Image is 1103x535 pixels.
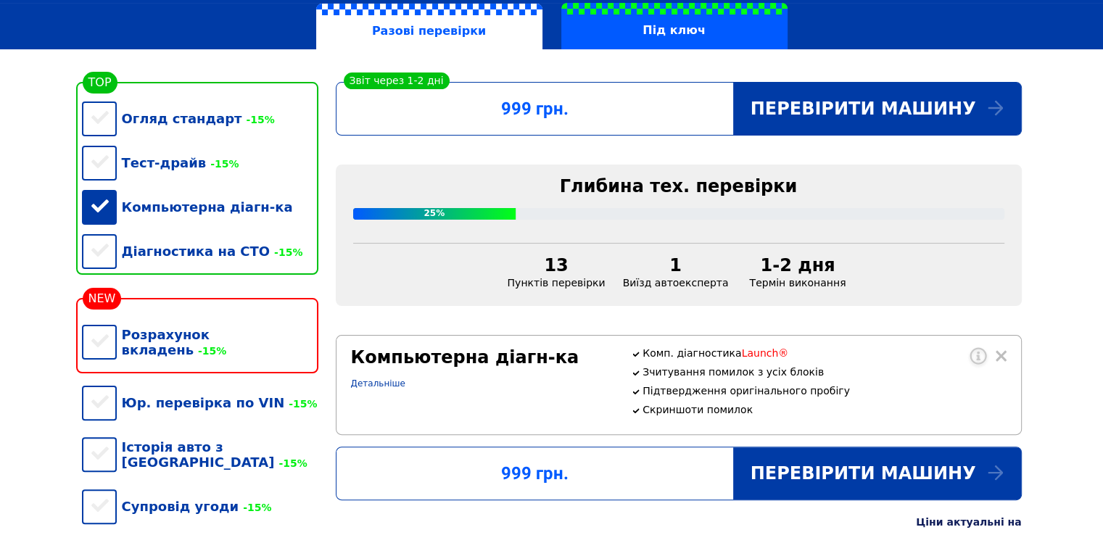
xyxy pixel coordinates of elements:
[745,255,849,275] div: 1-2 дня
[737,255,858,289] div: Термін виконання
[643,385,1006,397] p: Підтвердження оригінального пробігу
[643,347,1006,359] p: Комп. діагностика
[274,457,307,469] span: -15%
[916,516,1021,528] div: Ціни актуальні на
[742,347,789,359] span: Launch®
[552,3,797,49] a: Під ключ
[643,366,1006,378] p: Зчитування помилок з усіх блоків
[353,208,516,220] div: 25%
[241,114,274,125] span: -15%
[733,83,1021,135] div: Перевірити машину
[82,96,318,141] div: Огляд стандарт
[508,255,606,275] div: 13
[499,255,614,289] div: Пунктів перевірки
[336,463,733,484] div: 999 грн.
[82,185,318,229] div: Компьютерна діагн-ка
[336,99,733,119] div: 999 грн.
[270,246,302,258] span: -15%
[316,4,542,50] label: Разові перевірки
[351,378,405,389] a: Детальніше
[194,345,226,357] span: -15%
[206,158,239,170] span: -15%
[82,312,318,372] div: Розрахунок вкладень
[614,255,738,289] div: Виїзд автоексперта
[82,484,318,528] div: Супровід угоди
[82,381,318,425] div: Юр. перевірка по VIN
[82,229,318,273] div: Діагностика на СТО
[561,3,788,49] label: Під ключ
[351,347,614,368] div: Компьютерна діагн-ка
[623,255,729,275] div: 1
[82,141,318,185] div: Тест-драйв
[643,404,1006,415] p: Скриншоти помилок
[353,176,1004,196] div: Глибина тех. перевірки
[239,502,271,513] span: -15%
[733,447,1021,499] div: Перевірити машину
[82,425,318,484] div: Історія авто з [GEOGRAPHIC_DATA]
[284,398,317,410] span: -15%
